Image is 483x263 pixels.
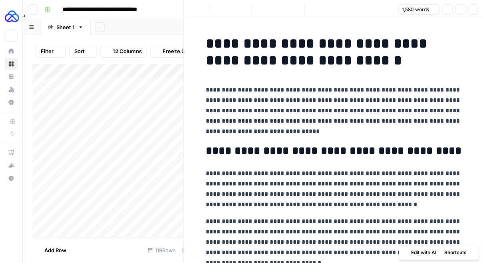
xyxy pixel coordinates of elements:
[402,6,429,13] span: 1,580 words
[5,83,18,96] a: Usage
[5,6,18,26] button: Workspace: AUQ
[5,70,18,83] a: Your Data
[179,244,227,257] div: 10/12 Columns
[5,58,18,70] a: Browse
[56,23,75,31] div: Sheet 1
[163,47,204,55] span: Freeze Columns
[74,47,85,55] span: Sort
[41,47,54,55] span: Filter
[36,45,66,58] button: Filter
[444,249,467,256] span: Shortcuts
[5,159,17,171] div: What's new?
[5,172,18,185] button: Help + Support
[150,45,209,58] button: Freeze Columns
[44,246,66,254] span: Add Row
[441,247,477,258] button: Shortcuts
[398,4,440,15] button: 1,580 words
[145,244,179,257] div: 119 Rows
[5,9,19,24] img: AUQ Logo
[411,249,436,256] span: Edit with AI
[113,47,142,55] span: 12 Columns
[401,247,439,258] button: Edit with AI
[41,19,90,35] a: Sheet 1
[5,146,18,159] a: AirOps Academy
[5,159,18,172] button: What's new?
[5,96,18,109] a: Settings
[100,45,147,58] button: 12 Columns
[5,45,18,58] a: Home
[32,244,71,257] button: Add Row
[69,45,97,58] button: Sort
